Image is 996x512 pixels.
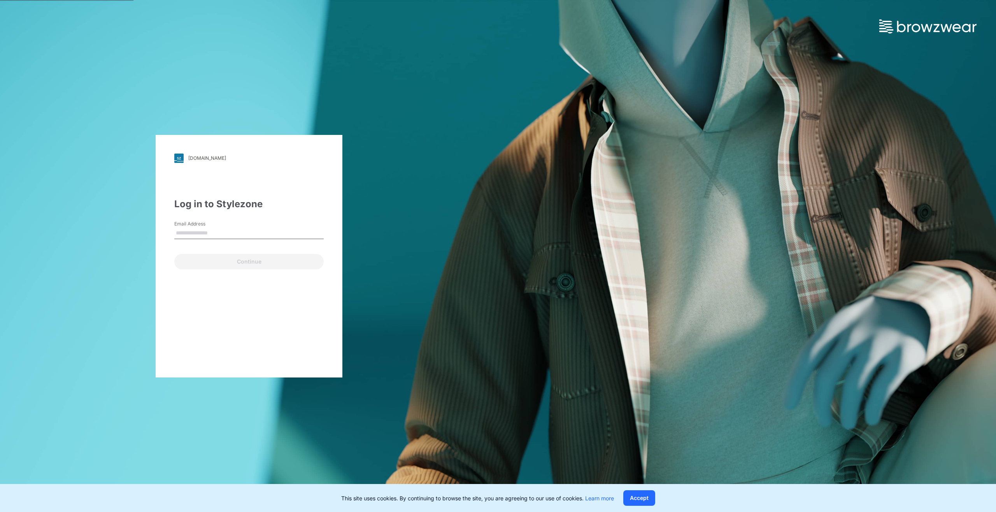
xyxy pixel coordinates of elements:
img: svg+xml;base64,PHN2ZyB3aWR0aD0iMjgiIGhlaWdodD0iMjgiIHZpZXdCb3g9IjAgMCAyOCAyOCIgZmlsbD0ibm9uZSIgeG... [174,154,184,163]
img: browzwear-logo.73288ffb.svg [879,19,977,33]
a: Learn more [585,495,614,502]
p: This site uses cookies. By continuing to browse the site, you are agreeing to our use of cookies. [341,494,614,502]
div: Log in to Stylezone [174,197,324,211]
a: [DOMAIN_NAME] [174,154,324,163]
button: Accept [623,490,655,506]
label: Email Address [174,220,229,227]
div: [DOMAIN_NAME] [188,155,226,161]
